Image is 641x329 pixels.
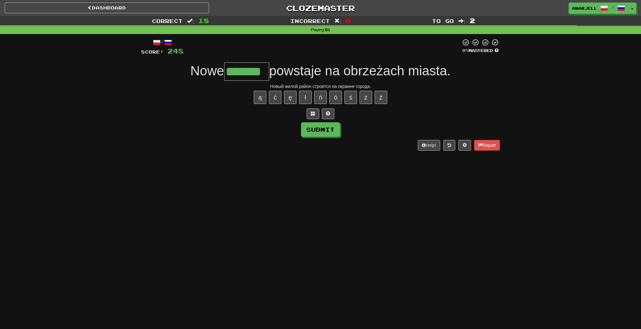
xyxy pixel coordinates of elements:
strong: B1 [325,28,330,32]
button: ć [269,91,281,104]
span: : [334,18,341,24]
span: Nowe [190,63,224,78]
button: Help! [418,140,440,151]
span: : [187,18,194,24]
a: Clozemaster [218,3,423,14]
div: Новый жилой район строится на окраине города. [141,83,500,89]
span: 0 [345,17,351,24]
button: ś [344,91,357,104]
button: ż [360,91,372,104]
span: Score: [141,49,164,55]
button: Round history (alt+y) [443,140,455,151]
div: / [141,38,184,46]
span: 0 % [462,48,468,53]
span: powstaje na obrzeżach miasta. [269,63,451,78]
div: Mastered [461,48,500,54]
a: Anarjell / [569,3,628,14]
span: Correct [152,18,183,24]
button: Single letter hint - you only get 1 per sentence and score half the points! alt+h [322,108,334,119]
span: : [458,18,465,24]
span: 18 [198,17,209,24]
button: Switch sentence to multiple choice alt+p [307,108,319,119]
span: Anarjell [572,5,597,11]
button: ź [375,91,387,104]
span: / [611,5,614,9]
a: Dashboard [5,3,209,13]
button: Report [474,140,500,151]
span: 248 [167,47,184,55]
button: Submit [301,122,340,137]
span: Incorrect [290,18,330,24]
button: ę [284,91,297,104]
button: ą [254,91,266,104]
button: ł [299,91,312,104]
span: 2 [470,17,475,24]
button: ó [329,91,342,104]
button: ń [314,91,327,104]
span: To go [432,18,454,24]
